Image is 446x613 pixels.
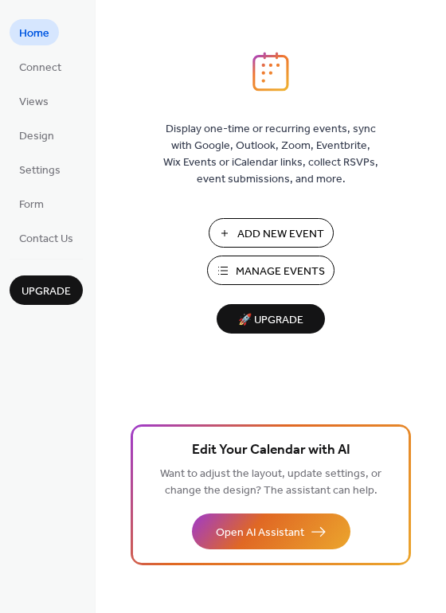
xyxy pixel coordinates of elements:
[19,94,49,111] span: Views
[237,226,324,243] span: Add New Event
[19,231,73,248] span: Contact Us
[10,19,59,45] a: Home
[19,197,44,213] span: Form
[19,25,49,42] span: Home
[207,256,334,285] button: Manage Events
[10,190,53,217] a: Form
[10,275,83,305] button: Upgrade
[192,439,350,462] span: Edit Your Calendar with AI
[10,88,58,114] a: Views
[19,60,61,76] span: Connect
[10,53,71,80] a: Connect
[217,304,325,334] button: 🚀 Upgrade
[226,310,315,331] span: 🚀 Upgrade
[192,513,350,549] button: Open AI Assistant
[19,128,54,145] span: Design
[216,525,304,541] span: Open AI Assistant
[10,156,70,182] a: Settings
[160,463,381,502] span: Want to adjust the layout, update settings, or change the design? The assistant can help.
[19,162,61,179] span: Settings
[10,122,64,148] a: Design
[10,225,83,251] a: Contact Us
[252,52,289,92] img: logo_icon.svg
[163,121,378,188] span: Display one-time or recurring events, sync with Google, Outlook, Zoom, Eventbrite, Wix Events or ...
[236,264,325,280] span: Manage Events
[209,218,334,248] button: Add New Event
[22,283,71,300] span: Upgrade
